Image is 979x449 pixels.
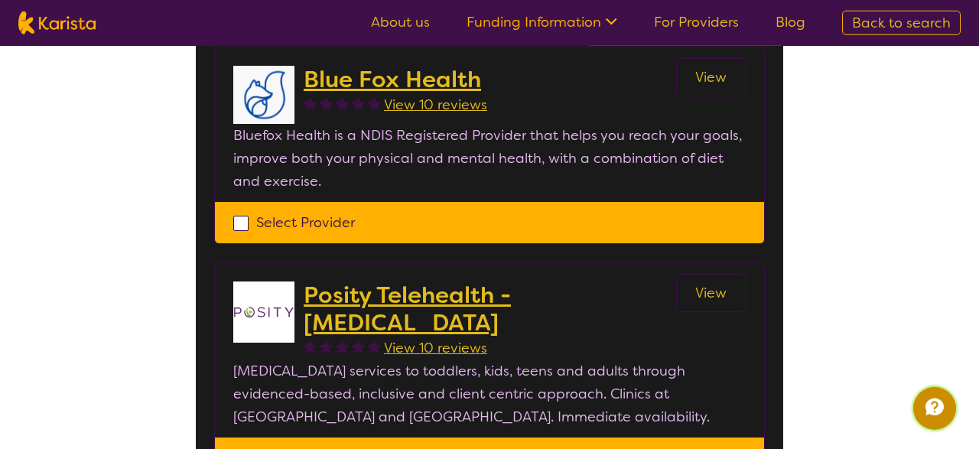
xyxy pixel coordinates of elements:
[842,11,961,35] a: Back to search
[18,11,96,34] img: Karista logo
[352,96,365,109] img: fullstar
[654,13,739,31] a: For Providers
[304,281,676,337] a: Posity Telehealth - [MEDICAL_DATA]
[384,339,487,357] span: View 10 reviews
[467,13,617,31] a: Funding Information
[913,387,956,430] button: Channel Menu
[676,274,746,312] a: View
[336,340,349,353] img: fullstar
[776,13,805,31] a: Blog
[304,96,317,109] img: fullstar
[336,96,349,109] img: fullstar
[695,284,727,302] span: View
[368,96,381,109] img: fullstar
[371,13,430,31] a: About us
[320,96,333,109] img: fullstar
[352,340,365,353] img: fullstar
[676,58,746,96] a: View
[320,340,333,353] img: fullstar
[233,281,294,343] img: t1bslo80pcylnzwjhndq.png
[233,66,294,124] img: lyehhyr6avbivpacwqcf.png
[384,337,487,360] a: View 10 reviews
[368,340,381,353] img: fullstar
[304,340,317,353] img: fullstar
[233,124,746,193] p: Bluefox Health is a NDIS Registered Provider that helps you reach your goals, improve both your p...
[695,68,727,86] span: View
[852,14,951,32] span: Back to search
[233,360,746,428] p: [MEDICAL_DATA] services to toddlers, kids, teens and adults through evidenced-based, inclusive an...
[304,66,487,93] a: Blue Fox Health
[384,96,487,114] span: View 10 reviews
[384,93,487,116] a: View 10 reviews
